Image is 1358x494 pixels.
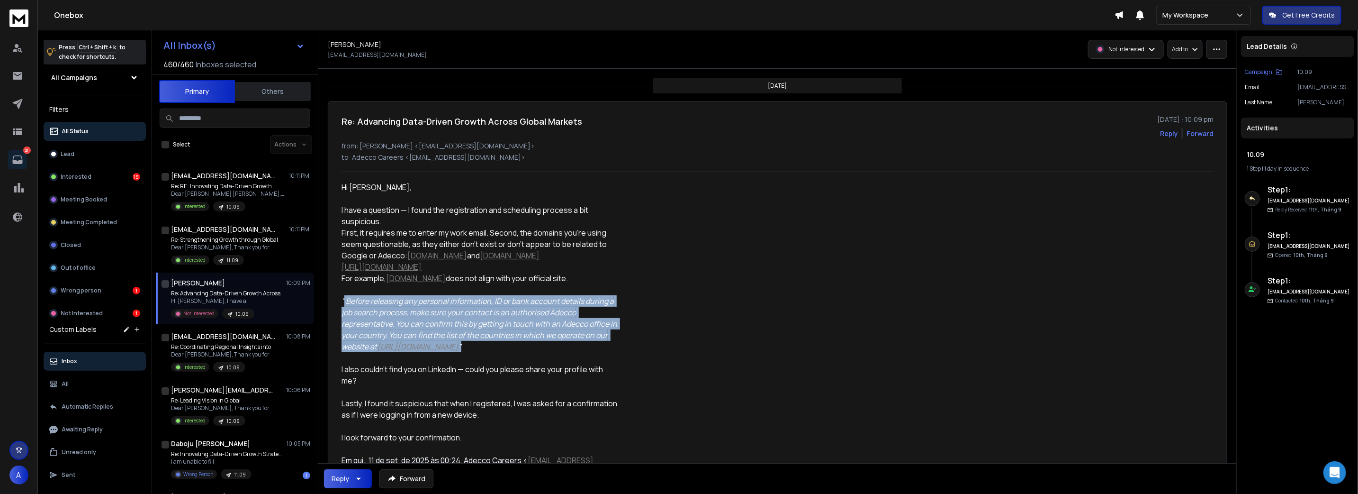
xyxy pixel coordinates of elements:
[1268,288,1350,295] h6: [EMAIL_ADDRESS][DOMAIN_NAME]
[171,404,270,412] p: Dear [PERSON_NAME], Thank you for
[407,250,467,261] a: [DOMAIN_NAME]
[44,466,146,485] button: Sent
[1245,68,1272,76] p: Campaign
[171,290,280,297] p: Re: Advancing Data-Driven Growth Across
[61,150,74,158] p: Lead
[1268,275,1350,286] h6: Step 1 :
[1268,229,1350,241] h6: Step 1 :
[163,59,194,70] span: 460 / 460
[1172,46,1188,53] p: Add to
[768,82,787,90] p: [DATE]
[44,236,146,255] button: Closed
[183,203,206,210] p: Interested
[332,474,349,484] div: Reply
[62,426,103,433] p: Awaiting Reply
[49,325,97,334] h3: Custom Labels
[377,341,459,352] a: [URL][DOMAIN_NAME]
[44,258,146,277] button: Out of office
[1264,165,1309,173] span: 1 day in sequence
[171,458,285,466] p: I am unable to fill
[1309,206,1341,213] span: 11th, Tháng 9
[286,279,310,287] p: 10:09 PM
[171,171,275,181] h1: [EMAIL_ADDRESS][DOMAIN_NAME]
[44,352,146,371] button: Inbox
[44,167,146,186] button: Interested19
[61,264,96,272] p: Out of office
[183,256,206,264] p: Interested
[287,440,310,448] p: 10:05 PM
[44,190,146,209] button: Meeting Booked
[23,146,31,154] p: 21
[44,122,146,141] button: All Status
[1247,165,1261,173] span: 1 Step
[183,471,213,478] p: Wrong Person
[171,385,275,395] h1: [PERSON_NAME][EMAIL_ADDRESS][PERSON_NAME][DOMAIN_NAME]
[9,9,28,27] img: logo
[171,244,278,251] p: Dear [PERSON_NAME], Thank you for
[61,287,101,294] p: Wrong person
[61,310,103,317] p: Not Interested
[62,380,69,388] p: All
[226,364,240,371] p: 10.09
[171,297,280,305] p: Hi [PERSON_NAME], I have a
[171,225,275,234] h1: [EMAIL_ADDRESS][DOMAIN_NAME]
[133,287,140,294] div: 1
[44,68,146,87] button: All Campaigns
[303,472,310,479] div: 1
[328,51,427,59] p: [EMAIL_ADDRESS][DOMAIN_NAME]
[173,141,190,148] label: Select
[1262,6,1341,25] button: Get Free Credits
[328,40,381,49] h1: [PERSON_NAME]
[1247,42,1287,51] p: Lead Details
[171,236,278,244] p: Re: Strengthening Growth through Global
[8,150,27,169] a: 21
[342,296,619,352] i: " Before releasing any personal information, ID or bank account details during a job search proce...
[1268,184,1350,195] h6: Step 1 :
[342,262,422,272] a: [URL][DOMAIN_NAME]
[61,196,107,203] p: Meeting Booked
[286,333,310,340] p: 10:08 PM
[196,59,256,70] h3: Inboxes selected
[171,343,271,351] p: Re: Coordinating Regional Insights into
[44,145,146,164] button: Lead
[156,36,312,55] button: All Inbox(s)
[61,219,117,226] p: Meeting Completed
[51,73,97,82] h1: All Campaigns
[133,173,140,181] div: 19
[183,310,215,317] p: Not Interested
[171,450,285,458] p: Re: Innovating Data-Driven Growth Strategies
[1300,297,1334,304] span: 10th, Tháng 9
[480,250,540,261] a: [DOMAIN_NAME]
[1275,252,1328,259] p: Opened
[342,115,582,128] h1: Re: Advancing Data-Driven Growth Across Global Markets
[1297,83,1350,91] p: [EMAIL_ADDRESS][DOMAIN_NAME]
[183,417,206,424] p: Interested
[171,439,250,448] h1: Daboju [PERSON_NAME]
[342,153,1214,162] p: to: Adecco Careers <[EMAIL_ADDRESS][DOMAIN_NAME]>
[77,42,117,53] span: Ctrl + Shift + k
[9,466,28,485] button: A
[62,128,89,135] p: All Status
[1275,206,1341,213] p: Reply Received
[44,375,146,393] button: All
[1297,68,1350,76] p: 10.09
[62,357,77,365] p: Inbox
[44,304,146,323] button: Not Interested1
[1294,252,1328,258] span: 10th, Tháng 9
[171,278,225,288] h1: [PERSON_NAME]
[171,190,285,198] p: Dear [PERSON_NAME] [PERSON_NAME], Thank
[289,172,310,180] p: 10:11 PM
[1245,83,1259,91] p: Email
[171,183,285,190] p: Re: RE: Innovating Data-Driven Growth
[1275,297,1334,304] p: Contacted
[342,455,618,477] div: Em qui., 11 de set. de 2025 às 00:24, Adecco Careers < > escreveu:
[62,448,96,456] p: Unread only
[235,311,249,318] p: 10.09
[44,281,146,300] button: Wrong person1
[1268,243,1350,250] h6: [EMAIL_ADDRESS][DOMAIN_NAME]
[44,443,146,462] button: Unread only
[226,418,240,425] p: 10.09
[1245,68,1283,76] button: Campaign
[1241,118,1354,138] div: Activities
